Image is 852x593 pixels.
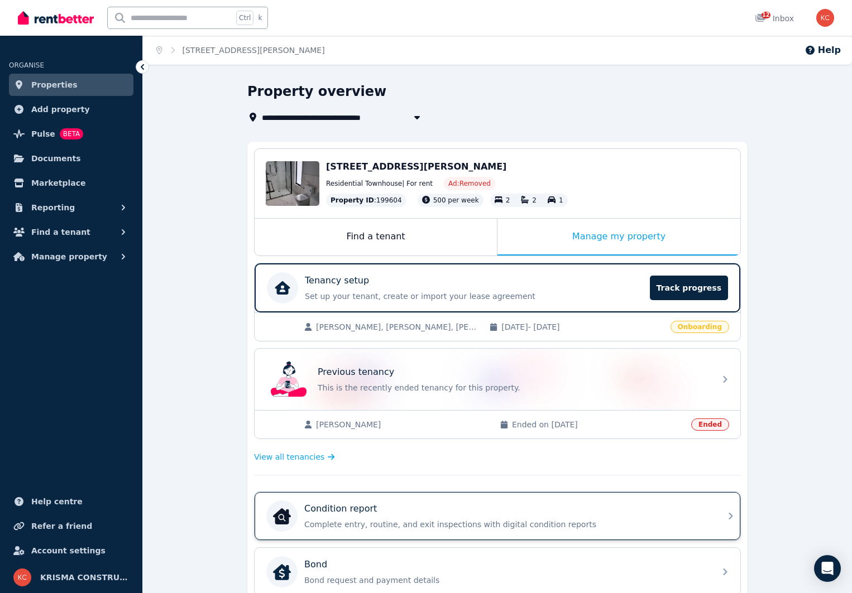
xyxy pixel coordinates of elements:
[559,196,563,204] span: 1
[9,123,133,145] a: PulseBETA
[805,44,841,57] button: Help
[318,382,709,393] p: This is the recently ended tenancy for this property.
[9,61,44,69] span: ORGANISE
[9,147,133,170] a: Documents
[9,245,133,268] button: Manage property
[31,225,90,239] span: Find a tenant
[273,563,291,581] img: Bond
[9,221,133,243] button: Find a tenant
[762,12,770,18] span: 12
[31,201,75,214] span: Reporting
[9,172,133,194] a: Marketplace
[258,13,262,22] span: k
[9,490,133,513] a: Help centre
[18,9,94,26] img: RentBetter
[9,196,133,219] button: Reporting
[691,418,729,431] span: Ended
[512,419,685,430] span: Ended on [DATE]
[31,519,92,533] span: Refer a friend
[304,575,709,586] p: Bond request and payment details
[31,176,85,190] span: Marketplace
[236,11,253,25] span: Ctrl
[31,78,78,91] span: Properties
[305,291,643,302] p: Set up your tenant, create or import your lease agreement
[9,539,133,562] a: Account settings
[755,13,794,24] div: Inbox
[304,558,327,571] p: Bond
[273,507,291,525] img: Condition report
[316,321,478,332] span: [PERSON_NAME], [PERSON_NAME], [PERSON_NAME]
[501,321,663,332] span: [DATE] - [DATE]
[255,263,740,312] a: Tenancy setupSet up your tenant, create or import your lease agreementTrack progress
[304,519,709,530] p: Complete entry, routine, and exit inspections with digital condition reports
[316,419,489,430] span: [PERSON_NAME]
[331,196,374,205] span: Property ID
[143,36,338,65] nav: Breadcrumb
[31,127,55,141] span: Pulse
[326,161,506,172] span: [STREET_ADDRESS][PERSON_NAME]
[532,196,537,204] span: 2
[31,544,106,557] span: Account settings
[9,74,133,96] a: Properties
[671,321,729,333] span: Onboarding
[31,152,81,165] span: Documents
[433,196,479,204] span: 500 per week
[497,219,740,255] div: Manage my property
[9,98,133,120] a: Add property
[814,555,841,582] div: Open Intercom Messenger
[304,502,377,515] p: Condition report
[255,349,740,410] a: Previous tenancyPrevious tenancyThis is the recently ended tenancy for this property.
[448,179,491,188] span: Ad: Removed
[305,274,369,287] p: Tenancy setup
[816,9,834,27] img: KRISMA CONSTRUCTIONS P/L A/T IOANNIDES SUPERANNUATION FUND IOANNIDES
[255,219,497,255] div: Find a tenant
[60,128,83,139] span: BETA
[318,365,394,379] p: Previous tenancy
[506,196,510,204] span: 2
[326,194,406,207] div: : 199604
[255,492,740,540] a: Condition reportCondition reportComplete entry, routine, and exit inspections with digital condit...
[9,515,133,537] a: Refer a friend
[40,571,129,584] span: KRISMA CONSTRUCTIONS P/L A/T IOANNIDES SUPERANNUATION FUND IOANNIDES
[31,103,90,116] span: Add property
[183,46,325,55] a: [STREET_ADDRESS][PERSON_NAME]
[326,179,433,188] span: Residential Townhouse | For rent
[31,250,107,263] span: Manage property
[247,83,386,100] h1: Property overview
[31,495,83,508] span: Help centre
[254,451,335,462] a: View all tenancies
[650,276,728,300] span: Track progress
[271,361,307,397] img: Previous tenancy
[13,568,31,586] img: KRISMA CONSTRUCTIONS P/L A/T IOANNIDES SUPERANNUATION FUND IOANNIDES
[254,451,324,462] span: View all tenancies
